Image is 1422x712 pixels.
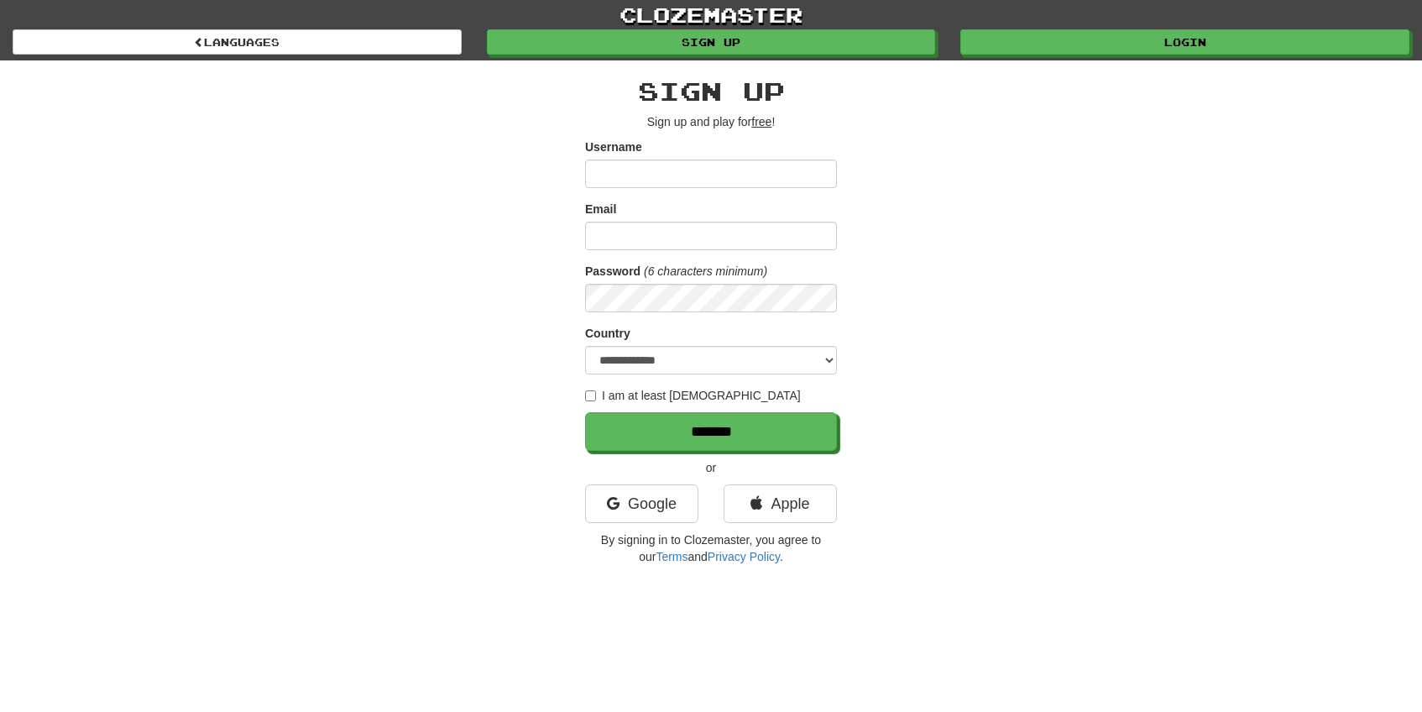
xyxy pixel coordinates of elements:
a: Apple [724,484,837,523]
u: free [751,115,771,128]
a: Sign up [487,29,936,55]
a: Languages [13,29,462,55]
em: (6 characters minimum) [644,264,767,278]
a: Terms [656,550,687,563]
a: Login [960,29,1409,55]
label: Country [585,325,630,342]
h2: Sign up [585,77,837,105]
label: Password [585,263,640,280]
label: Email [585,201,616,217]
label: I am at least [DEMOGRAPHIC_DATA] [585,387,801,404]
p: Sign up and play for ! [585,113,837,130]
p: or [585,459,837,476]
p: By signing in to Clozemaster, you agree to our and . [585,531,837,565]
a: Privacy Policy [708,550,780,563]
label: Username [585,139,642,155]
a: Google [585,484,698,523]
input: I am at least [DEMOGRAPHIC_DATA] [585,390,596,401]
